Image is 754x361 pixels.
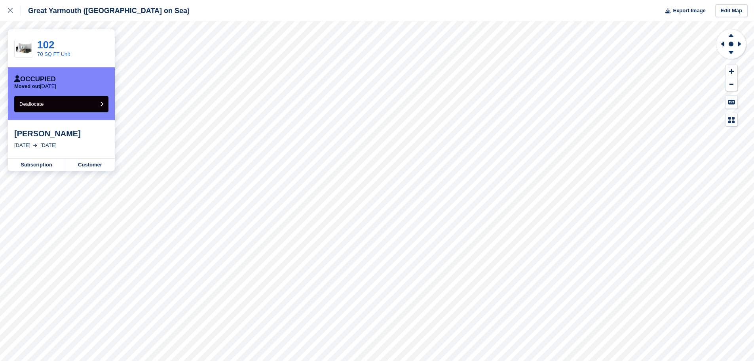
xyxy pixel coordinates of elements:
button: Map Legend [726,113,737,126]
img: 75-sqft-unit.jpg [15,42,33,55]
p: [DATE] [14,83,56,90]
span: Deallocate [19,101,44,107]
button: Keyboard Shortcuts [726,96,737,109]
div: Great Yarmouth ([GEOGRAPHIC_DATA] on Sea) [21,6,190,15]
button: Zoom In [726,65,737,78]
a: 70 SQ FT Unit [37,51,70,57]
a: Edit Map [715,4,748,17]
div: [DATE] [14,141,30,149]
div: [DATE] [40,141,57,149]
span: Moved out [14,83,40,89]
span: Export Image [673,7,705,15]
img: arrow-right-light-icn-cde0832a797a2874e46488d9cf13f60e5c3a73dbe684e267c42b8395dfbc2abf.svg [33,144,37,147]
button: Zoom Out [726,78,737,91]
div: [PERSON_NAME] [14,129,108,138]
button: Export Image [661,4,706,17]
button: Deallocate [14,96,108,112]
a: 102 [37,39,54,51]
a: Subscription [8,159,65,171]
div: Occupied [14,75,56,83]
a: Customer [65,159,115,171]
